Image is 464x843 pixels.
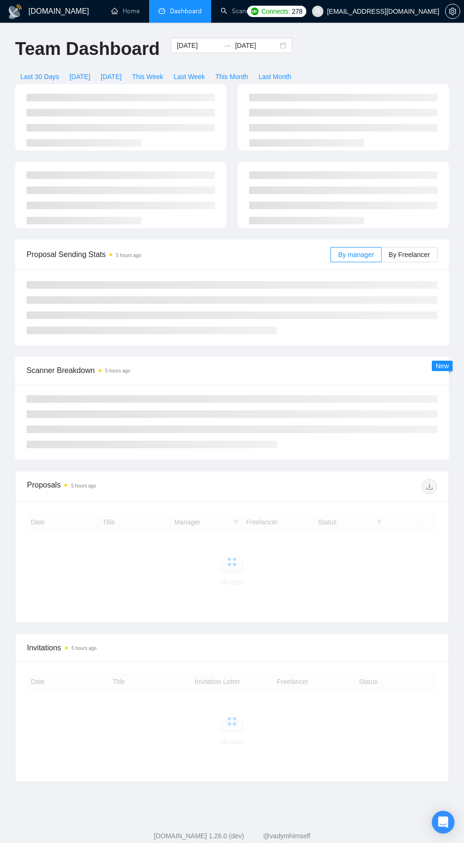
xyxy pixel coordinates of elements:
[259,71,291,82] span: Last Month
[221,7,256,15] a: searchScanner
[127,69,169,84] button: This Week
[223,42,231,49] span: swap-right
[154,832,244,840] a: [DOMAIN_NAME] 1.26.0 (dev)
[445,8,460,15] a: setting
[111,7,140,15] a: homeHome
[64,69,96,84] button: [DATE]
[445,4,460,19] button: setting
[223,42,231,49] span: to
[436,362,449,370] span: New
[27,642,437,654] span: Invitations
[15,38,160,60] h1: Team Dashboard
[215,71,248,82] span: This Month
[27,364,437,376] span: Scanner Breakdown
[105,368,130,373] time: 5 hours ago
[177,40,220,51] input: Start date
[389,251,430,258] span: By Freelancer
[27,479,232,494] div: Proposals
[71,483,96,488] time: 5 hours ago
[27,248,330,260] span: Proposal Sending Stats
[432,811,455,834] div: Open Intercom Messenger
[261,6,290,17] span: Connects:
[20,71,59,82] span: Last 30 Days
[314,8,321,15] span: user
[210,69,253,84] button: This Month
[169,69,210,84] button: Last Week
[15,69,64,84] button: Last 30 Days
[132,71,163,82] span: This Week
[235,40,278,51] input: End date
[101,71,122,82] span: [DATE]
[263,832,310,840] a: @vadymhimself
[174,71,205,82] span: Last Week
[159,8,165,14] span: dashboard
[446,8,460,15] span: setting
[70,71,90,82] span: [DATE]
[71,646,97,651] time: 5 hours ago
[253,69,296,84] button: Last Month
[116,253,141,258] time: 5 hours ago
[8,4,23,19] img: logo
[96,69,127,84] button: [DATE]
[292,6,302,17] span: 278
[170,7,202,15] span: Dashboard
[338,251,374,258] span: By manager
